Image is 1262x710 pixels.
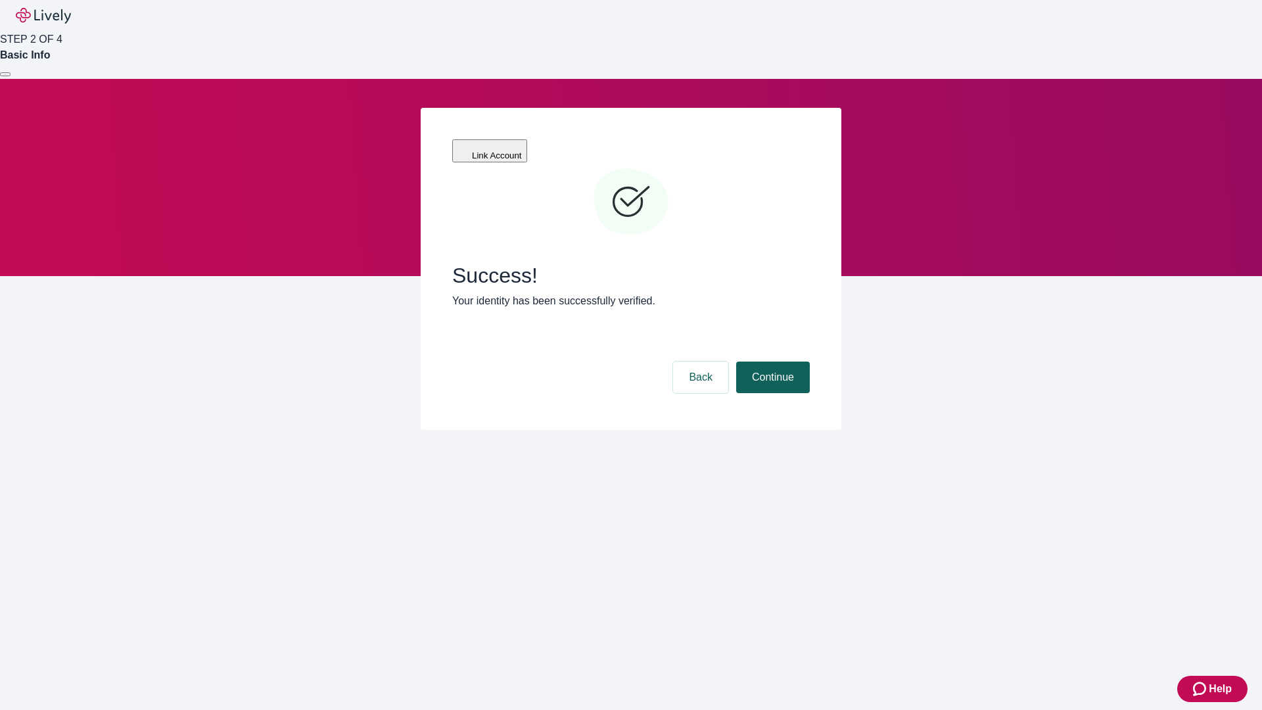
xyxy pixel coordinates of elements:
span: Success! [452,263,810,288]
svg: Zendesk support icon [1193,681,1209,697]
svg: Checkmark icon [592,163,670,242]
img: Lively [16,8,71,24]
button: Back [673,362,728,393]
button: Link Account [452,139,527,162]
span: Help [1209,681,1232,697]
button: Continue [736,362,810,393]
p: Your identity has been successfully verified. [452,293,810,309]
button: Zendesk support iconHelp [1177,676,1248,702]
